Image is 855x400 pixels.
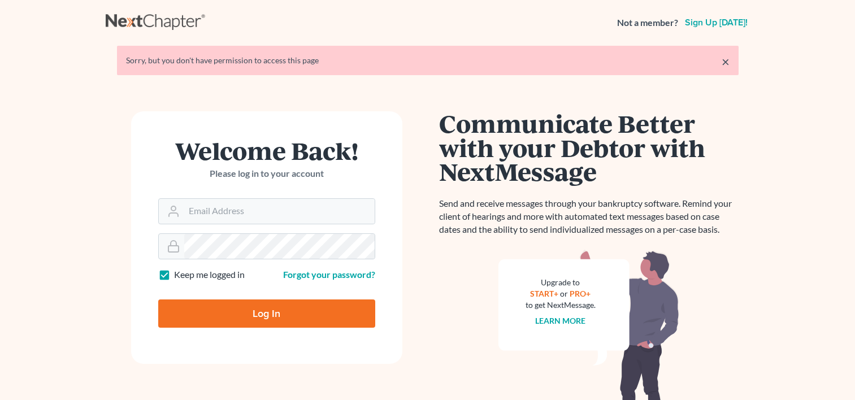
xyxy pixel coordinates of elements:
input: Log In [158,299,375,328]
strong: Not a member? [617,16,678,29]
p: Send and receive messages through your bankruptcy software. Remind your client of hearings and mo... [439,197,739,236]
h1: Communicate Better with your Debtor with NextMessage [439,111,739,184]
a: Forgot your password? [283,269,375,280]
input: Email Address [184,199,375,224]
a: Sign up [DATE]! [683,18,750,27]
a: START+ [530,289,558,298]
div: Upgrade to [526,277,596,288]
h1: Welcome Back! [158,138,375,163]
label: Keep me logged in [174,268,245,281]
a: × [722,55,730,68]
span: or [560,289,568,298]
a: PRO+ [570,289,591,298]
div: Sorry, but you don't have permission to access this page [126,55,730,66]
div: to get NextMessage. [526,299,596,311]
a: Learn more [535,316,585,325]
p: Please log in to your account [158,167,375,180]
